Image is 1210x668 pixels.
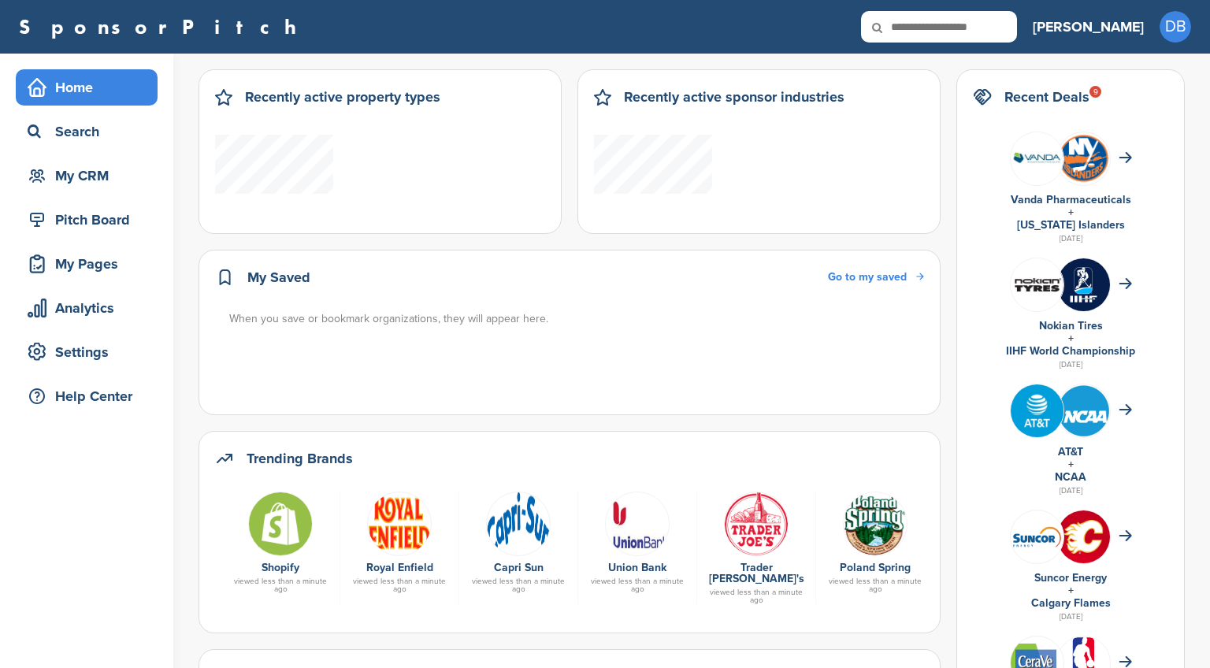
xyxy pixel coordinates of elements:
a: Analytics [16,290,158,326]
a: [US_STATE] Islanders [1017,218,1125,232]
div: Help Center [24,382,158,410]
div: viewed less than a minute ago [586,577,689,593]
div: viewed less than a minute ago [348,577,451,593]
div: Home [24,73,158,102]
a: My CRM [16,158,158,194]
a: Re logo [348,492,451,555]
a: Poland Spring [840,561,911,574]
h2: Recently active property types [245,86,440,108]
a: + [1068,332,1074,345]
img: Open uri20141112 64162 1syu8aw?1415807642 [1057,133,1110,184]
a: IIHF World Championship [1006,344,1135,358]
a: Nokian Tires [1039,319,1103,332]
img: Data [486,492,551,556]
div: [DATE] [973,484,1168,498]
div: viewed less than a minute ago [229,577,332,593]
a: Open uri20141112 50798 ghgzrf [824,492,926,555]
a: E t7riey 400x400 [705,492,807,555]
div: [DATE] [973,358,1168,372]
a: Fyf6hwok 400x400 [229,492,332,555]
img: Data [1011,525,1063,549]
h2: My Saved [247,266,310,288]
a: Go to my saved [828,269,924,286]
a: Royal Enfield [366,561,433,574]
a: AT&T [1058,445,1083,458]
a: Suncor Energy [1034,571,1107,584]
div: 9 [1089,86,1101,98]
a: Union Bank [608,561,666,574]
div: [DATE] [973,610,1168,624]
h3: [PERSON_NAME] [1033,16,1144,38]
div: Pitch Board [24,206,158,234]
a: Data [586,492,689,555]
a: Help Center [16,378,158,414]
div: My CRM [24,161,158,190]
div: viewed less than a minute ago [705,588,807,604]
div: viewed less than a minute ago [467,577,570,593]
a: SponsorPitch [19,17,306,37]
a: [PERSON_NAME] [1033,9,1144,44]
a: Settings [16,334,158,370]
h2: Trending Brands [247,447,353,469]
a: + [1068,206,1074,219]
a: Calgary Flames [1031,596,1111,610]
a: Pitch Board [16,202,158,238]
a: NCAA [1055,470,1086,484]
h2: Recently active sponsor industries [624,86,844,108]
img: Zskrbj6 400x400 [1057,258,1110,311]
a: Capri Sun [494,561,544,574]
a: + [1068,584,1074,597]
img: E t7riey 400x400 [724,492,789,556]
div: Analytics [24,294,158,322]
h2: Recent Deals [1004,86,1089,108]
div: When you save or bookmark organizations, they will appear here. [229,310,926,328]
img: 8shs2v5q 400x400 [1011,132,1063,185]
a: + [1068,458,1074,471]
img: Fyf6hwok 400x400 [248,492,313,556]
div: [DATE] [973,232,1168,246]
div: Settings [24,338,158,366]
a: My Pages [16,246,158,282]
a: Vanda Pharmaceuticals [1011,193,1131,206]
img: Leqgnoiz 400x400 [1011,258,1063,311]
a: Trader [PERSON_NAME]'s [709,561,804,585]
a: Home [16,69,158,106]
span: DB [1160,11,1191,43]
div: Search [24,117,158,146]
a: Shopify [262,561,299,574]
a: Data [467,492,570,555]
img: Re logo [367,492,432,556]
img: Open uri20141112 50798 ghgzrf [843,492,907,556]
img: Data [605,492,670,556]
div: viewed less than a minute ago [824,577,926,593]
img: Tpli2eyp 400x400 [1011,384,1063,437]
div: My Pages [24,250,158,278]
a: Search [16,113,158,150]
img: St3croq2 400x400 [1057,384,1110,437]
span: Go to my saved [828,270,907,284]
img: 5qbfb61w 400x400 [1057,510,1110,563]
